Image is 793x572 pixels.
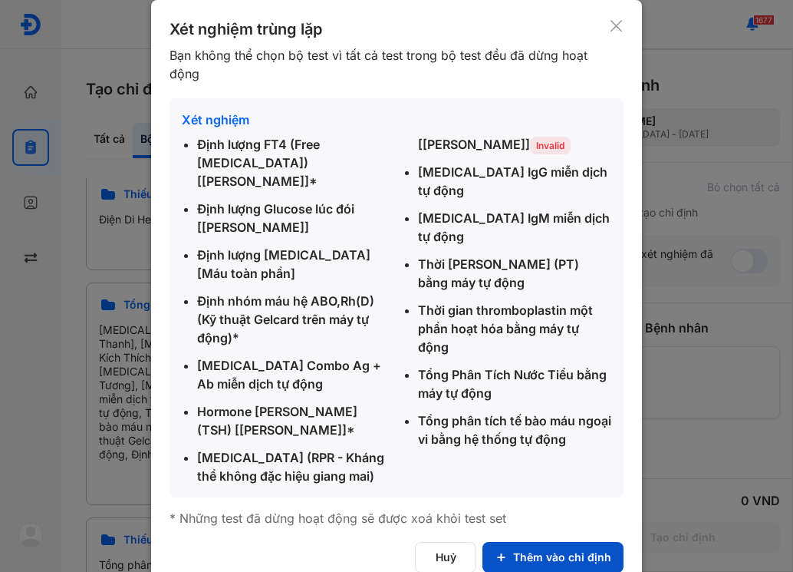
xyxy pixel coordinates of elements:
[418,255,611,292] div: Thời [PERSON_NAME] (PT) bằng máy tự động
[197,402,390,439] div: Hormone [PERSON_NAME] (TSH) [[PERSON_NAME]]*
[530,137,571,154] span: Invalid
[418,209,611,246] div: [MEDICAL_DATA] IgM miễn dịch tự động
[418,301,611,356] div: Thời gian thromboplastin một phần hoạt hóa bằng máy tự động
[418,412,611,448] div: Tổng phân tích tế bào máu ngoại vi bằng hệ thống tự động
[197,292,390,347] div: Định nhóm máu hệ ABO,Rh(D) (Kỹ thuật Gelcard trên máy tự động)*
[169,510,624,527] div: * Những test đã dừng hoạt động sẽ được xoá khỏi test set
[197,200,390,236] div: Định lượng Glucose lúc đói [[PERSON_NAME]]
[169,46,609,83] div: Bạn không thể chọn bộ test vì tất cả test trong bộ test đều đã dừng hoạt động
[418,163,611,200] div: [MEDICAL_DATA] IgG miễn dịch tự động
[197,246,390,283] div: Định lượng [MEDICAL_DATA] [Máu toàn phần]
[418,365,611,402] div: Tổng Phân Tích Nước Tiểu bằng máy tự động
[182,111,611,129] div: Xét nghiệm
[197,135,390,190] div: Định lượng FT4 (Free [MEDICAL_DATA]) [[PERSON_NAME]]*
[197,356,390,393] div: [MEDICAL_DATA] Combo Ag + Ab miễn dịch tự động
